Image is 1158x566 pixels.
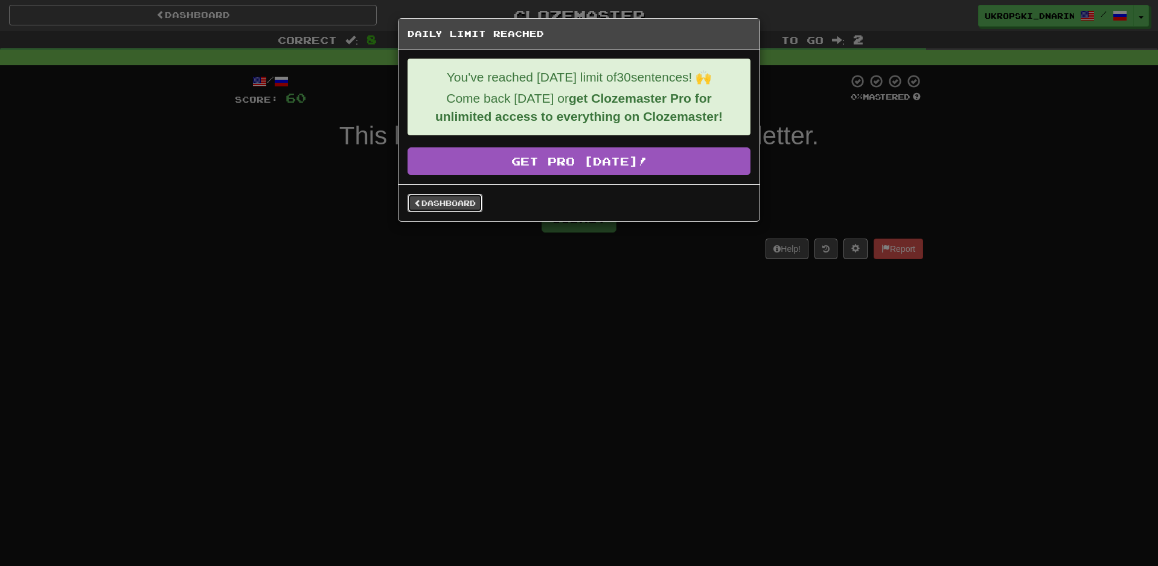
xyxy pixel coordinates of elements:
[408,28,750,40] h5: Daily Limit Reached
[417,89,741,126] p: Come back [DATE] or
[435,91,723,123] strong: get Clozemaster Pro for unlimited access to everything on Clozemaster!
[417,68,741,86] p: You've reached [DATE] limit of 30 sentences! 🙌
[408,147,750,175] a: Get Pro [DATE]!
[408,194,482,212] a: Dashboard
